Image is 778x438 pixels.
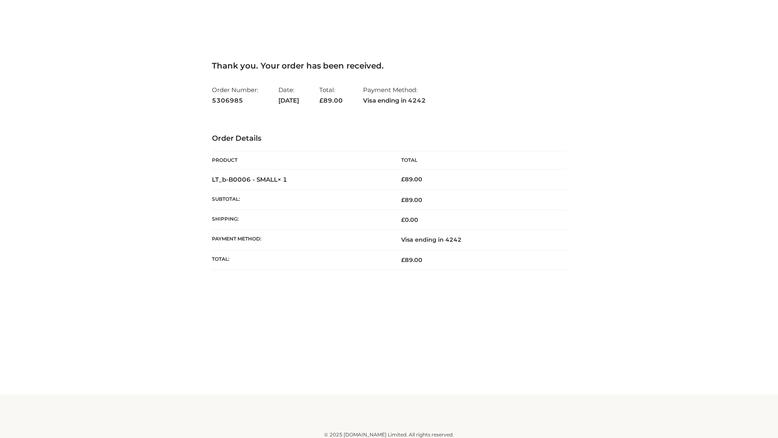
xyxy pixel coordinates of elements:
strong: Visa ending in 4242 [363,95,426,106]
li: Order Number: [212,83,258,107]
th: Shipping: [212,210,389,230]
th: Total: [212,250,389,270]
th: Total [389,151,566,170]
td: Visa ending in 4242 [389,230,566,250]
li: Payment Method: [363,83,426,107]
li: Date: [278,83,299,107]
bdi: 89.00 [401,176,422,183]
strong: 5306985 [212,95,258,106]
strong: × 1 [278,176,287,183]
span: £ [401,216,405,223]
h3: Order Details [212,134,566,143]
strong: LT_b-B0006 - SMALL [212,176,287,183]
th: Product [212,151,389,170]
span: 89.00 [401,196,422,204]
span: 89.00 [319,97,343,104]
th: Payment method: [212,230,389,250]
strong: [DATE] [278,95,299,106]
span: 89.00 [401,256,422,264]
span: £ [401,256,405,264]
span: £ [401,176,405,183]
li: Total: [319,83,343,107]
h3: Thank you. Your order has been received. [212,61,566,71]
th: Subtotal: [212,190,389,210]
span: £ [319,97,323,104]
bdi: 0.00 [401,216,418,223]
span: £ [401,196,405,204]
